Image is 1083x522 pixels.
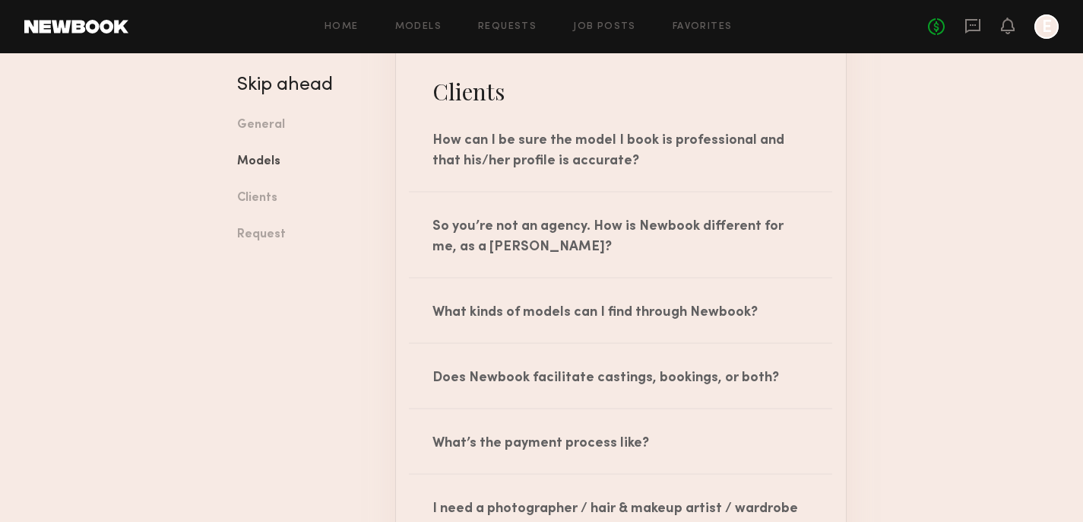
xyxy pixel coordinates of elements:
[396,76,846,107] h4: Clients
[1034,14,1059,39] a: E
[237,144,372,180] a: Models
[396,193,846,277] div: So you’re not an agency. How is Newbook different for me, as a [PERSON_NAME]?
[237,217,372,253] a: Request
[237,76,372,94] h4: Skip ahead
[478,22,537,32] a: Requests
[237,107,372,144] a: General
[673,22,733,32] a: Favorites
[396,107,846,191] div: How can I be sure the model I book is professional and that his/her profile is accurate?
[573,22,636,32] a: Job Posts
[395,22,442,32] a: Models
[396,344,846,408] div: Does Newbook facilitate castings, bookings, or both?
[325,22,359,32] a: Home
[237,180,372,217] a: Clients
[396,409,846,473] div: What’s the payment process like?
[396,279,846,342] div: What kinds of models can I find through Newbook?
